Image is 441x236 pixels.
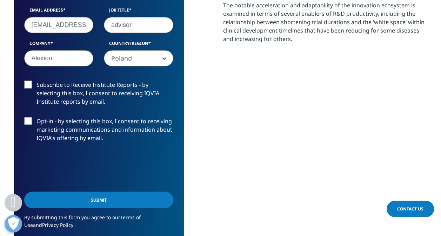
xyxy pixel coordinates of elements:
[104,50,173,66] span: Poland
[24,7,94,17] label: Email Address
[397,206,423,212] span: Contact Us
[24,40,94,50] label: Company
[5,215,22,232] button: Open Preferences
[24,213,173,234] p: By submitting this form you agree to our and .
[42,221,73,228] a: Privacy Policy
[387,201,434,217] a: Contact Us
[104,7,173,17] label: Job Title
[24,153,131,181] iframe: reCAPTCHA
[104,40,173,50] label: Country/Region
[24,117,173,146] label: Opt-in - by selecting this box, I consent to receiving marketing communications and information a...
[104,50,173,67] span: Poland
[24,192,173,208] input: Submit
[24,81,173,110] label: Subscribe to Receive Institute Reports - by selecting this box, I consent to receiving IQVIA Inst...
